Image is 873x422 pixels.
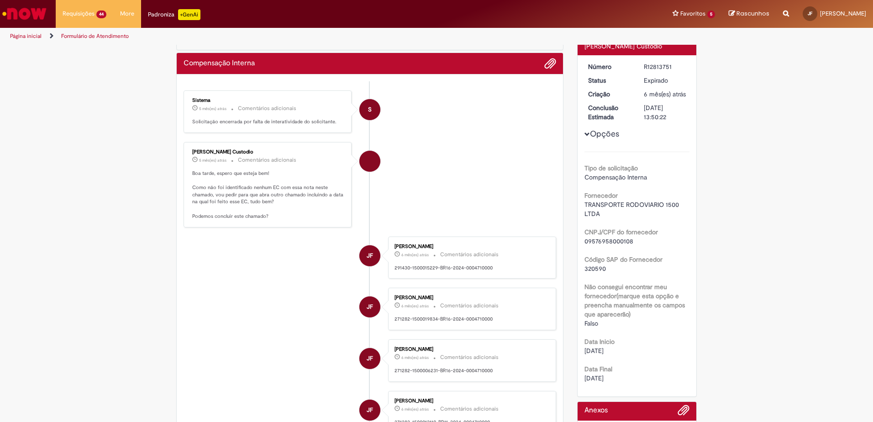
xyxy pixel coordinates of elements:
div: Expirado [644,76,686,85]
p: Boa tarde, espero que esteja bem! Como não foi identificado nenhum EC com essa nota neste chamado... [192,170,344,220]
b: CNPJ/CPF do fornecedor [584,228,658,236]
span: 5 mês(es) atrás [199,106,226,111]
p: +GenAi [178,9,200,20]
dt: Número [581,62,637,71]
span: [DATE] [584,347,604,355]
small: Comentários adicionais [440,353,499,361]
span: 6 mês(es) atrás [401,355,429,360]
div: [PERSON_NAME] [394,244,547,249]
div: José Fillmann [359,296,380,317]
time: 14/03/2025 10:51:37 [401,303,429,309]
small: Comentários adicionais [440,405,499,413]
span: JF [367,296,373,318]
div: Padroniza [148,9,200,20]
small: Comentários adicionais [440,302,499,310]
h2: Compensação Interna Histórico de tíquete [184,59,255,68]
small: Comentários adicionais [238,156,296,164]
b: Tipo de solicitação [584,164,638,172]
span: 5 mês(es) atrás [199,158,226,163]
div: [PERSON_NAME] Custodio [192,149,344,155]
time: 14/03/2025 10:51:42 [401,252,429,258]
span: Compensação Interna [584,173,647,181]
button: Adicionar anexos [544,58,556,69]
dt: Conclusão Estimada [581,103,637,121]
span: JF [367,348,373,369]
span: 6 mês(es) atrás [401,252,429,258]
p: 271282-1500019834-BR16-2024-0004710000 [394,316,547,323]
span: JF [367,245,373,267]
span: Requisições [63,9,95,18]
button: Adicionar anexos [678,404,689,421]
time: 14/03/2025 10:51:26 [401,406,429,412]
span: 09576958000108 [584,237,633,245]
span: Favoritos [680,9,705,18]
div: [DATE] 13:50:22 [644,103,686,121]
span: 320590 [584,264,606,273]
dt: Status [581,76,637,85]
img: ServiceNow [1,5,48,23]
a: Rascunhos [729,10,769,18]
span: S [368,99,372,121]
span: 6 mês(es) atrás [644,90,686,98]
p: 271282-1500006231-BR16-2024-0004710000 [394,367,547,375]
span: 5 [707,11,715,18]
p: Solicitação encerrada por falta de interatividade do solicitante. [192,118,344,126]
div: R12813751 [644,62,686,71]
span: 6 mês(es) atrás [401,406,429,412]
div: System [359,99,380,120]
time: 14/03/2025 10:51:32 [401,355,429,360]
div: 14/03/2025 10:43:01 [644,90,686,99]
b: Fornecedor [584,191,618,200]
dt: Criação [581,90,637,99]
a: Página inicial [10,32,42,40]
time: 14/03/2025 10:43:01 [644,90,686,98]
span: More [120,9,134,18]
div: [PERSON_NAME] [394,398,547,404]
span: 44 [96,11,106,18]
b: Código SAP do Fornecedor [584,255,663,264]
b: Não consegui encontrar meu fornecedor(marque esta opção e preencha manualmente os campos que apar... [584,283,685,318]
span: JF [367,399,373,421]
h2: Anexos [584,406,608,415]
div: José Fillmann [359,245,380,266]
div: [PERSON_NAME] [394,347,547,352]
span: Falso [584,319,598,327]
small: Comentários adicionais [440,251,499,258]
b: Data Inicio [584,338,615,346]
ul: Trilhas de página [7,28,575,45]
span: JF [808,11,812,16]
span: [DATE] [584,374,604,382]
span: TRANSPORTE RODOVIARIO 1500 LTDA [584,200,681,218]
div: José Fillmann [359,348,380,369]
a: Formulário de Atendimento [61,32,129,40]
span: [PERSON_NAME] [820,10,866,17]
span: 6 mês(es) atrás [401,303,429,309]
div: Sistema [192,98,344,103]
span: Rascunhos [736,9,769,18]
div: [PERSON_NAME] Custodio [584,42,690,51]
p: 291430-1500015229-BR16-2024-0004710000 [394,264,547,272]
b: Data Final [584,365,612,373]
div: [PERSON_NAME] [394,295,547,301]
small: Comentários adicionais [238,105,296,112]
div: José Fillmann [359,400,380,421]
time: 25/03/2025 16:00:02 [199,106,226,111]
div: Igor Alexandre Custodio [359,151,380,172]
